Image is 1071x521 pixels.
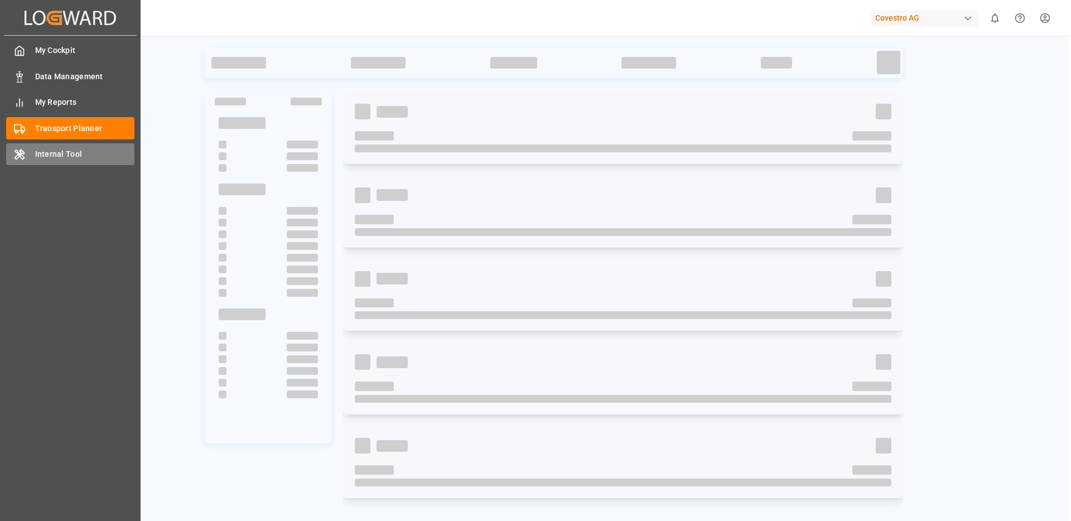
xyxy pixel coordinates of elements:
[35,71,135,83] span: Data Management
[871,10,978,26] div: Covestro AG
[1007,6,1033,31] button: Help Center
[35,148,135,160] span: Internal Tool
[6,117,134,139] a: Transport Planner
[35,123,135,134] span: Transport Planner
[871,7,982,28] button: Covestro AG
[6,91,134,113] a: My Reports
[6,65,134,87] a: Data Management
[982,6,1007,31] button: show 0 new notifications
[35,97,135,108] span: My Reports
[6,40,134,61] a: My Cockpit
[35,45,135,56] span: My Cockpit
[6,143,134,165] a: Internal Tool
